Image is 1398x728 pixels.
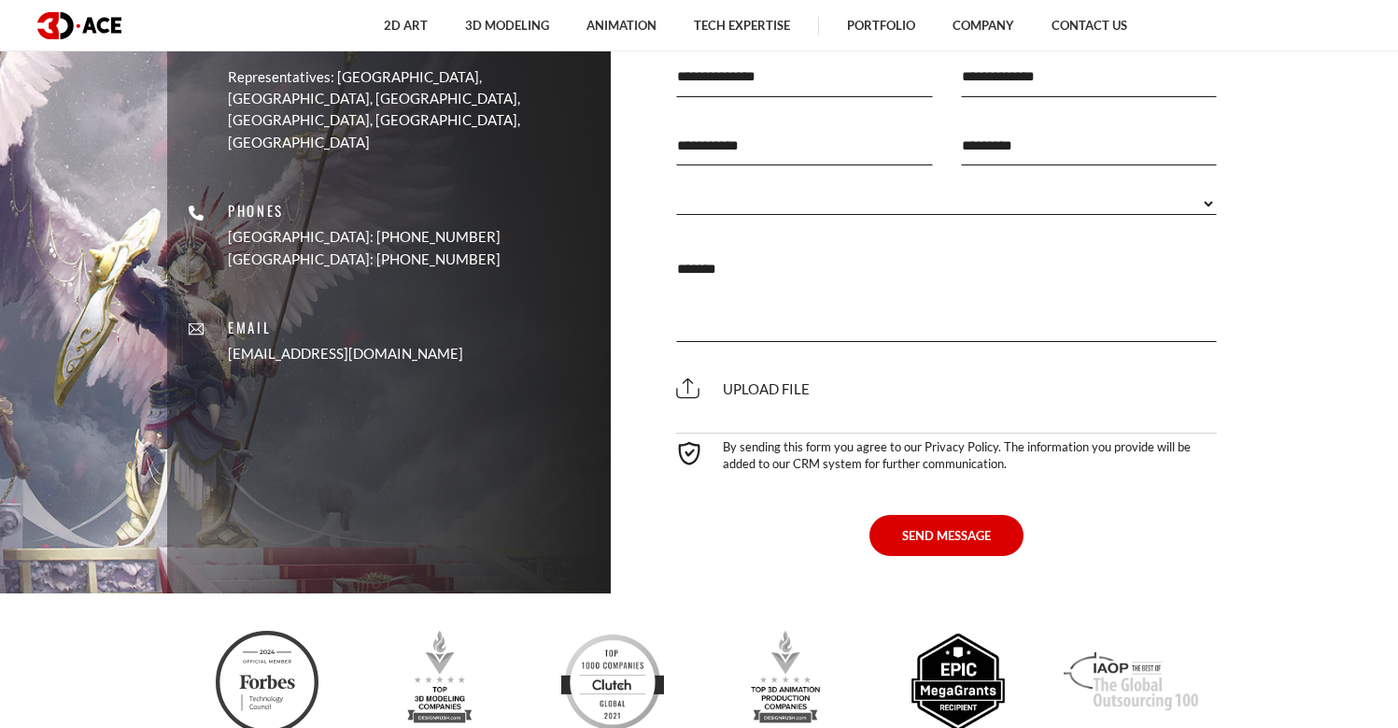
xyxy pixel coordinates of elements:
[869,515,1024,556] button: SEND MESSAGE
[228,65,597,153] p: Representatives: [GEOGRAPHIC_DATA], [GEOGRAPHIC_DATA], [GEOGRAPHIC_DATA], [GEOGRAPHIC_DATA], [GEO...
[228,200,501,221] p: Phones
[228,226,501,248] p: [GEOGRAPHIC_DATA]: [PHONE_NUMBER]
[228,343,463,364] a: [EMAIL_ADDRESS][DOMAIN_NAME]
[228,249,501,270] p: [GEOGRAPHIC_DATA]: [PHONE_NUMBER]
[37,12,121,39] img: logo dark
[676,380,810,397] span: Upload file
[228,317,463,338] p: Email
[676,433,1218,472] div: By sending this form you agree to our Privacy Policy. The information you provide will be added t...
